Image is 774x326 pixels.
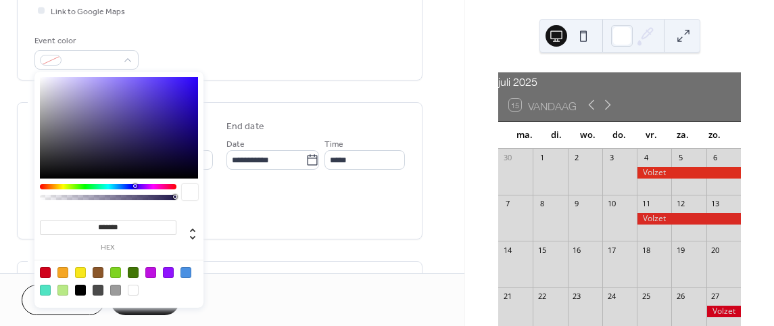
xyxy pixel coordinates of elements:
div: 22 [537,292,547,302]
div: #9B9B9B [110,285,121,296]
div: #417505 [128,267,139,278]
div: juli 2025 [498,72,741,89]
div: 24 [606,292,616,302]
div: 26 [675,292,685,302]
div: 7 [502,199,512,209]
div: 11 [641,199,651,209]
div: Volzet [637,167,741,179]
div: 17 [606,245,616,255]
div: do. [604,122,635,149]
div: 16 [572,245,582,255]
div: 20 [710,245,721,255]
div: 5 [675,153,685,163]
div: 9 [572,199,582,209]
div: #000000 [75,285,86,296]
div: #B8E986 [57,285,68,296]
div: #4A4A4A [93,285,103,296]
span: Link to Google Maps [51,5,125,19]
div: #BD10E0 [145,267,156,278]
div: 10 [606,199,616,209]
div: 15 [537,245,547,255]
div: zo. [698,122,730,149]
div: #FFFFFF [128,285,139,296]
div: vr. [635,122,667,149]
div: End date [226,120,264,134]
div: 18 [641,245,651,255]
span: Time [324,137,343,152]
div: Event color [34,34,136,48]
div: wo. [572,122,604,149]
div: 27 [710,292,721,302]
div: #F5A623 [57,267,68,278]
div: 4 [641,153,651,163]
div: di. [541,122,573,149]
span: Date [226,137,245,152]
div: 23 [572,292,582,302]
div: za. [667,122,699,149]
div: 14 [502,245,512,255]
div: Volzet [706,306,741,317]
button: Cancel [22,285,105,315]
div: #F8E71C [75,267,86,278]
div: ma. [509,122,541,149]
div: #50E3C2 [40,285,51,296]
div: 12 [675,199,685,209]
div: 13 [710,199,721,209]
div: #4A90E2 [180,267,191,278]
div: #8B572A [93,267,103,278]
div: 3 [606,153,616,163]
span: Save [134,294,156,308]
div: 25 [641,292,651,302]
div: #D0021B [40,267,51,278]
div: #9013FE [163,267,174,278]
label: hex [40,244,176,252]
div: 8 [537,199,547,209]
div: 19 [675,245,685,255]
div: Volzet [637,213,741,225]
span: Cancel [45,294,81,308]
div: #7ED321 [110,267,121,278]
div: 30 [502,153,512,163]
div: 21 [502,292,512,302]
div: 6 [710,153,721,163]
div: 2 [572,153,582,163]
div: 1 [537,153,547,163]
